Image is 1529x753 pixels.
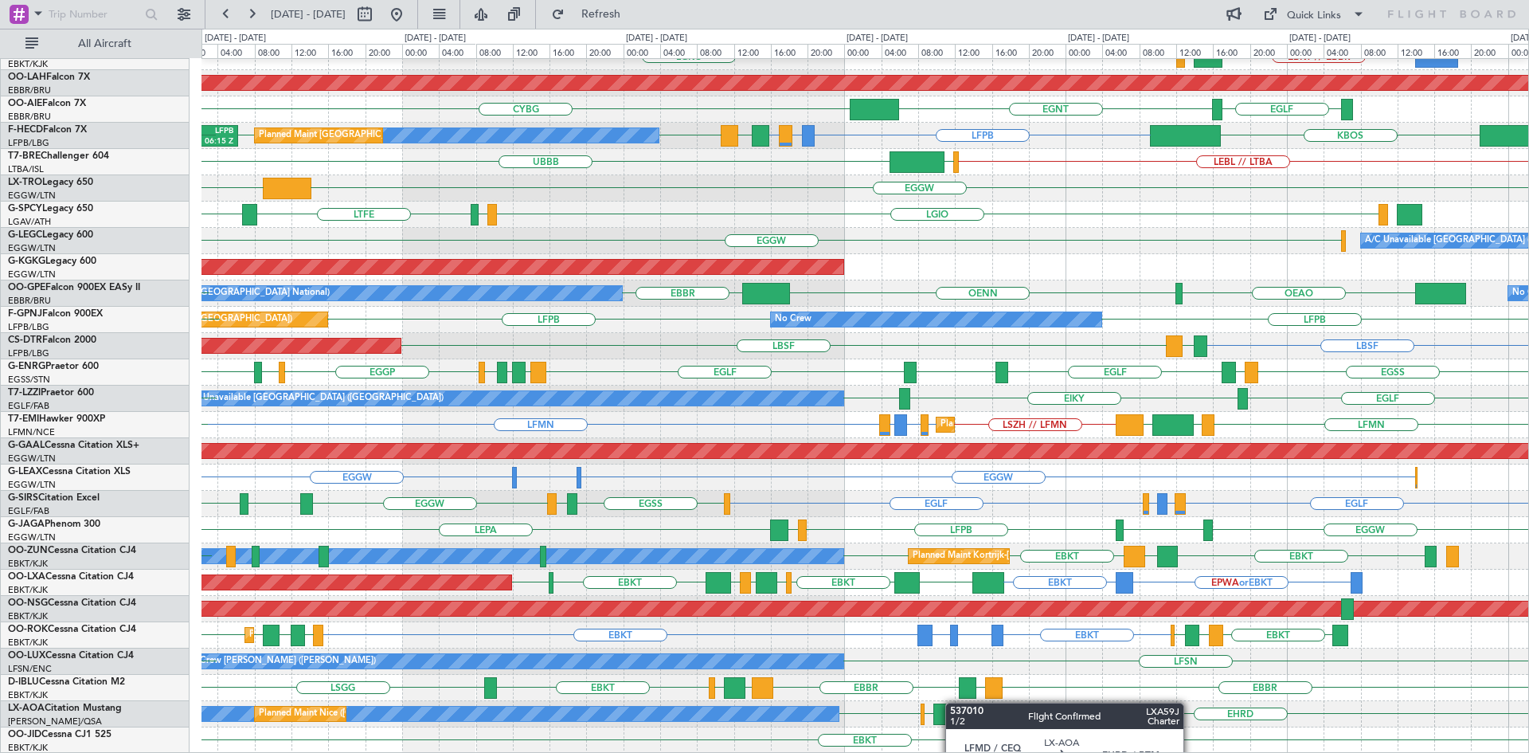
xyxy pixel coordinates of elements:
div: 04:00 [1324,44,1360,58]
span: OO-ZUN [8,546,48,555]
div: A/C Unavailable [GEOGRAPHIC_DATA] ([GEOGRAPHIC_DATA]) [185,386,444,410]
button: Quick Links [1255,2,1373,27]
div: 20:00 [1250,44,1287,58]
a: OO-ZUNCessna Citation CJ4 [8,546,136,555]
span: G-LEGC [8,230,42,240]
a: G-LEAXCessna Citation XLS [8,467,131,477]
span: CS-DTR [8,335,42,345]
div: Planned Maint Kortrijk-[GEOGRAPHIC_DATA] [913,544,1098,568]
span: G-KGKG [8,257,45,266]
div: 08:00 [1140,44,1176,58]
div: [DATE] - [DATE] [1068,32,1129,45]
a: OO-LUXCessna Citation CJ4 [8,651,134,661]
div: 16:00 [771,44,808,58]
span: OO-NSG [8,598,48,608]
span: G-SIRS [8,493,38,503]
a: LX-AOACitation Mustang [8,704,122,713]
span: G-SPCY [8,204,42,214]
div: 06:15 Z [194,136,233,147]
div: 04:00 [882,44,918,58]
div: Quick Links [1287,8,1341,24]
div: 00:00 [402,44,439,58]
span: OO-LXA [8,572,45,582]
div: 00:00 [1066,44,1102,58]
span: OO-LUX [8,651,45,661]
a: EBKT/KJK [8,584,48,596]
a: EBKT/KJK [8,689,48,701]
div: 20:00 [366,44,402,58]
div: 00:00 [1287,44,1324,58]
a: LFMN/NCE [8,426,55,438]
a: G-GAALCessna Citation XLS+ [8,441,139,450]
div: [DATE] - [DATE] [405,32,466,45]
a: EGGW/LTN [8,453,56,465]
div: 00:00 [624,44,660,58]
div: LFPB [194,126,233,137]
div: 20:00 [1029,44,1066,58]
div: No Crew [PERSON_NAME] ([PERSON_NAME]) [185,649,376,673]
span: T7-BRE [8,151,41,161]
a: T7-BREChallenger 604 [8,151,109,161]
a: G-SIRSCitation Excel [8,493,100,503]
span: OO-GPE [8,283,45,292]
div: AOG Maint Paris ([GEOGRAPHIC_DATA]) [125,308,292,331]
a: EGGW/LTN [8,269,56,280]
span: F-HECD [8,125,43,135]
div: 12:00 [1176,44,1213,58]
div: 12:00 [291,44,328,58]
span: T7-EMI [8,414,39,424]
div: [DATE] - [DATE] [205,32,266,45]
span: D-IBLU [8,677,39,687]
span: OO-JID [8,730,41,739]
div: [DATE] - [DATE] [847,32,908,45]
input: Trip Number [49,2,140,26]
a: EBKT/KJK [8,58,48,70]
span: F-GPNJ [8,309,42,319]
a: OO-AIEFalcon 7X [8,99,86,108]
a: CS-DTRFalcon 2000 [8,335,96,345]
span: G-GAAL [8,441,45,450]
span: G-LEAX [8,467,42,477]
a: OO-LXACessna Citation CJ4 [8,572,134,582]
a: EGSS/STN [8,374,50,386]
div: 04:00 [660,44,697,58]
span: OO-ROK [8,625,48,634]
a: T7-EMIHawker 900XP [8,414,105,424]
a: EGGW/LTN [8,190,56,202]
a: EBKT/KJK [8,637,48,649]
span: T7-LZZI [8,388,41,398]
a: EGLF/FAB [8,505,49,517]
a: LFPB/LBG [8,347,49,359]
a: LFSN/ENC [8,663,52,675]
span: All Aircraft [41,38,168,49]
div: 12:00 [734,44,771,58]
span: LX-TRO [8,178,42,187]
span: Refresh [568,9,635,20]
div: 04:00 [217,44,254,58]
a: EBBR/BRU [8,295,51,307]
div: 16:00 [1434,44,1471,58]
a: OO-JIDCessna CJ1 525 [8,730,111,739]
div: 08:00 [918,44,955,58]
a: LFPB/LBG [8,321,49,333]
div: [DATE] - [DATE] [626,32,687,45]
div: Planned Maint [GEOGRAPHIC_DATA] [940,413,1093,437]
a: LFPB/LBG [8,137,49,149]
a: EGGW/LTN [8,242,56,254]
span: OO-AIE [8,99,42,108]
div: 16:00 [992,44,1029,58]
a: LTBA/ISL [8,163,44,175]
div: [DATE] - [DATE] [1289,32,1351,45]
div: 16:00 [328,44,365,58]
div: 04:00 [1102,44,1139,58]
a: EBBR/BRU [8,84,51,96]
a: G-ENRGPraetor 600 [8,362,99,371]
div: 20:00 [1471,44,1507,58]
a: LGAV/ATH [8,216,51,228]
div: 12:00 [1398,44,1434,58]
a: EGGW/LTN [8,479,56,491]
span: OO-LAH [8,73,46,82]
a: EBBR/BRU [8,111,51,123]
div: 20:00 [586,44,623,58]
a: OO-LAHFalcon 7X [8,73,90,82]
